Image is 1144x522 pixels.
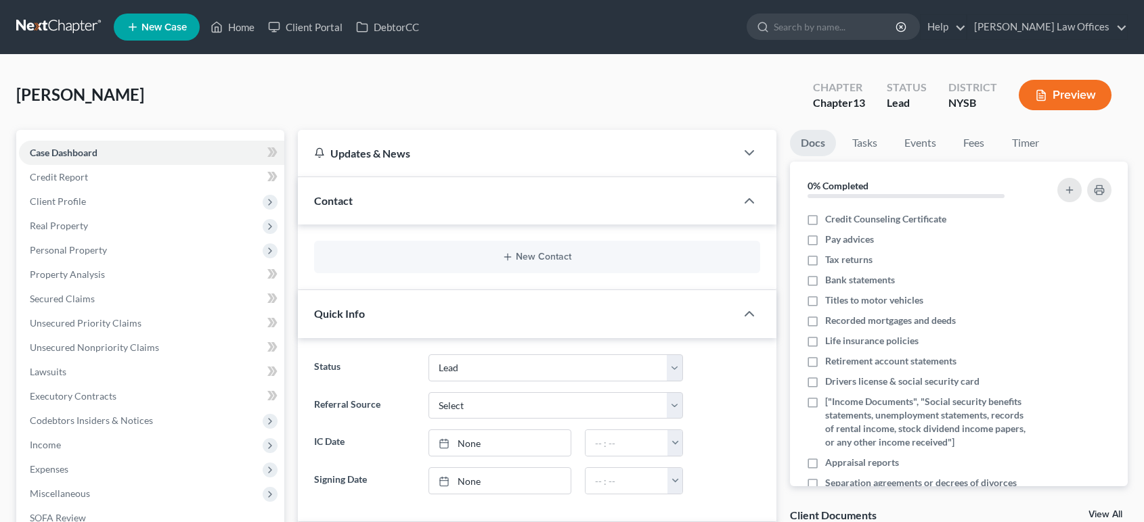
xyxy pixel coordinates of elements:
a: None [429,468,571,494]
span: Lawsuits [30,366,66,377]
div: Updates & News [314,146,720,160]
span: Bank statements [825,273,895,287]
span: Appraisal reports [825,456,899,469]
span: Credit Report [30,171,88,183]
span: Secured Claims [30,293,95,304]
span: Credit Counseling Certificate [825,212,946,226]
input: -- : -- [586,468,667,494]
span: Titles to motor vehicles [825,293,923,307]
span: ["Income Documents", "Social security benefits statements, unemployment statements, records of re... [825,395,1032,449]
label: IC Date [307,429,422,456]
span: Client Profile [30,195,86,207]
span: Recorded mortgages and deeds [825,314,956,327]
a: Help [921,15,966,39]
a: Tasks [841,130,888,156]
span: Personal Property [30,244,107,256]
a: Unsecured Nonpriority Claims [19,335,284,360]
a: Events [894,130,947,156]
input: Search by name... [774,14,898,39]
a: Docs [790,130,836,156]
div: Lead [887,95,927,111]
span: Quick Info [314,307,365,320]
span: Expenses [30,463,68,475]
div: Status [887,80,927,95]
a: Lawsuits [19,360,284,384]
label: Status [307,354,422,381]
span: New Case [141,22,187,32]
label: Signing Date [307,467,422,494]
span: Drivers license & social security card [825,375,980,388]
a: Home [204,15,261,39]
label: Referral Source [307,392,422,419]
span: Unsecured Nonpriority Claims [30,341,159,353]
span: [PERSON_NAME] [16,85,144,104]
span: Pay advices [825,233,874,246]
button: Preview [1019,80,1112,110]
a: DebtorCC [349,15,426,39]
a: Executory Contracts [19,384,284,408]
span: Life insurance policies [825,334,919,348]
div: District [948,80,997,95]
div: Client Documents [790,508,877,522]
a: Unsecured Priority Claims [19,311,284,335]
a: Case Dashboard [19,141,284,165]
span: Contact [314,194,353,207]
button: New Contact [325,252,749,262]
span: Real Property [30,220,88,231]
a: Timer [1001,130,1050,156]
input: -- : -- [586,430,667,456]
span: Separation agreements or decrees of divorces [825,476,1017,490]
a: Client Portal [261,15,349,39]
span: Executory Contracts [30,390,116,402]
div: Chapter [813,95,865,111]
span: Tax returns [825,253,873,266]
span: Codebtors Insiders & Notices [30,414,153,426]
a: None [429,430,571,456]
a: Secured Claims [19,287,284,311]
span: Property Analysis [30,268,105,280]
span: Miscellaneous [30,488,90,499]
a: Fees [952,130,996,156]
a: Property Analysis [19,262,284,287]
span: Unsecured Priority Claims [30,317,141,329]
span: 13 [853,96,865,109]
div: Chapter [813,80,865,95]
div: NYSB [948,95,997,111]
a: [PERSON_NAME] Law Offices [967,15,1127,39]
a: Credit Report [19,165,284,189]
span: Income [30,439,61,450]
strong: 0% Completed [808,180,868,191]
a: View All [1088,510,1122,519]
span: Retirement account statements [825,354,956,368]
span: Case Dashboard [30,147,97,158]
